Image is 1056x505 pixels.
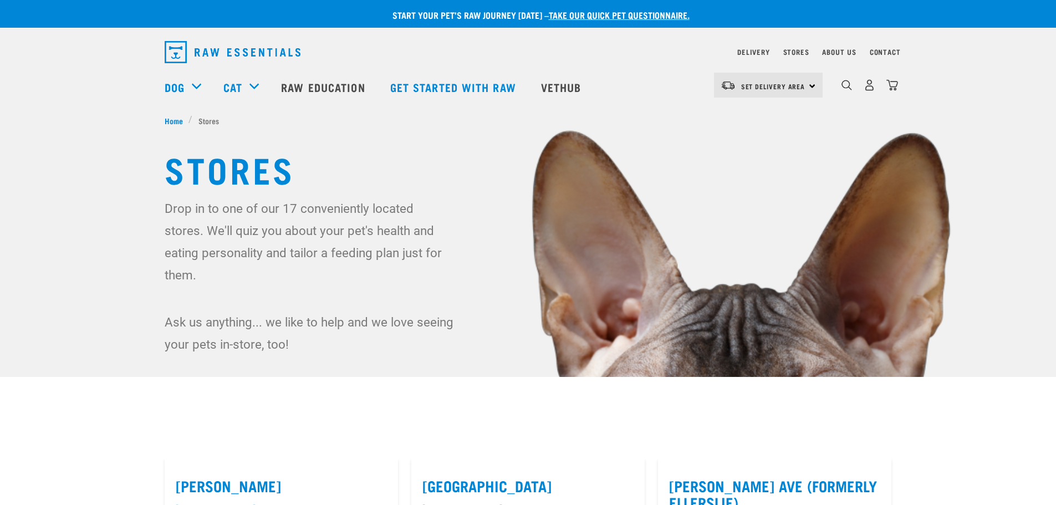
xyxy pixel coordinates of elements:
[864,79,875,91] img: user.png
[886,79,898,91] img: home-icon@2x.png
[530,65,595,109] a: Vethub
[841,80,852,90] img: home-icon-1@2x.png
[165,41,300,63] img: Raw Essentials Logo
[870,50,901,54] a: Contact
[379,65,530,109] a: Get started with Raw
[156,37,901,68] nav: dropdown navigation
[165,115,183,126] span: Home
[549,12,690,17] a: take our quick pet questionnaire.
[165,115,892,126] nav: breadcrumbs
[165,115,189,126] a: Home
[165,149,892,188] h1: Stores
[822,50,856,54] a: About Us
[422,477,634,494] label: [GEOGRAPHIC_DATA]
[270,65,379,109] a: Raw Education
[165,197,456,286] p: Drop in to one of our 17 conveniently located stores. We'll quiz you about your pet's health and ...
[176,477,387,494] label: [PERSON_NAME]
[783,50,809,54] a: Stores
[165,311,456,355] p: Ask us anything... we like to help and we love seeing your pets in-store, too!
[741,84,805,88] span: Set Delivery Area
[721,80,736,90] img: van-moving.png
[165,79,185,95] a: Dog
[737,50,769,54] a: Delivery
[223,79,242,95] a: Cat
